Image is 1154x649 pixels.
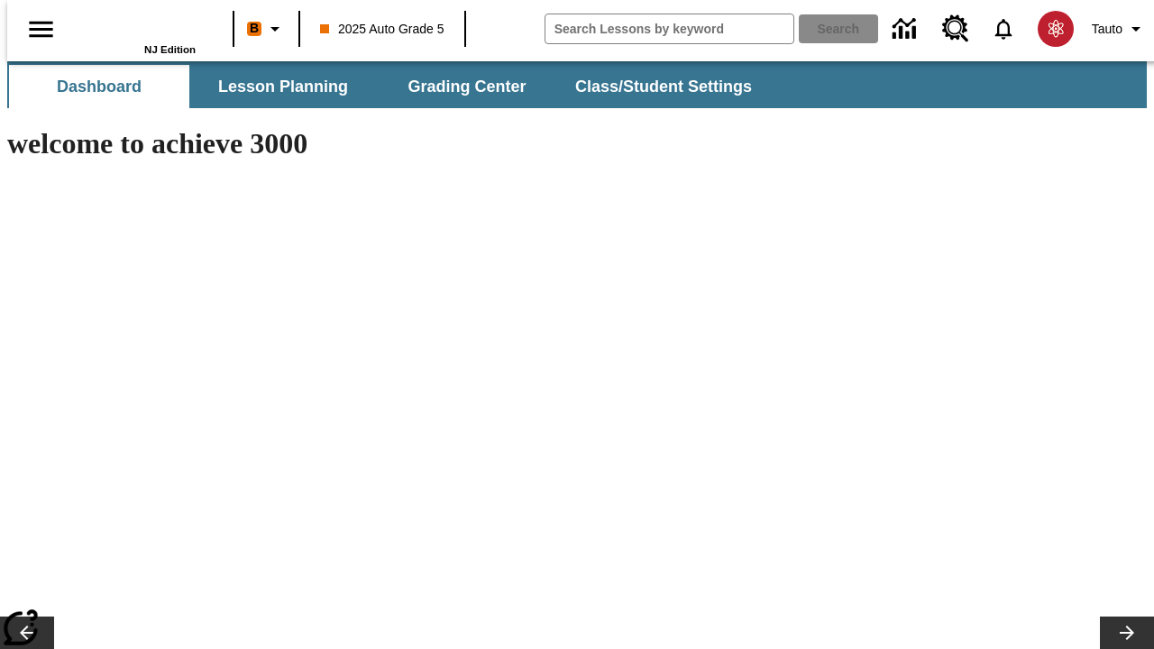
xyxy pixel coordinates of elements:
[240,13,293,45] button: Boost Class color is orange. Change class color
[193,65,373,108] button: Lesson Planning
[931,5,980,53] a: Resource Center, Will open in new tab
[7,127,786,160] h1: welcome to achieve 3000
[320,20,444,39] span: 2025 Auto Grade 5
[575,77,752,97] span: Class/Student Settings
[144,44,196,55] span: NJ Edition
[78,8,196,44] a: Home
[377,65,557,108] button: Grading Center
[1038,11,1074,47] img: avatar image
[882,5,931,54] a: Data Center
[78,6,196,55] div: Home
[9,65,189,108] button: Dashboard
[1092,20,1122,39] span: Tauto
[7,61,1147,108] div: SubNavbar
[545,14,793,43] input: search field
[1100,617,1154,649] button: Lesson carousel, Next
[561,65,766,108] button: Class/Student Settings
[14,3,68,56] button: Open side menu
[408,77,526,97] span: Grading Center
[1085,13,1154,45] button: Profile/Settings
[250,17,259,40] span: B
[1027,5,1085,52] button: Select a new avatar
[980,5,1027,52] a: Notifications
[57,77,142,97] span: Dashboard
[7,65,768,108] div: SubNavbar
[218,77,348,97] span: Lesson Planning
